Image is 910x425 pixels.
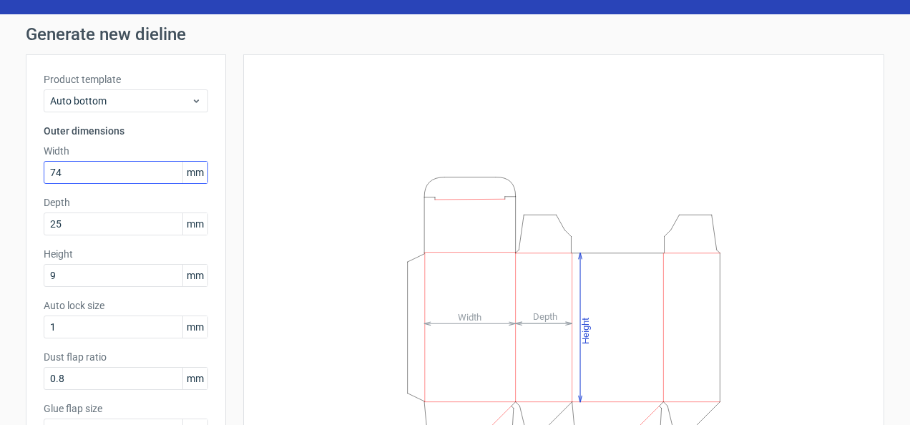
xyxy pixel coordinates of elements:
[533,311,557,322] tspan: Depth
[182,213,207,235] span: mm
[458,311,481,322] tspan: Width
[44,401,208,416] label: Glue flap size
[44,247,208,261] label: Height
[182,162,207,183] span: mm
[580,317,591,343] tspan: Height
[26,26,884,43] h1: Generate new dieline
[182,368,207,389] span: mm
[50,94,191,108] span: Auto bottom
[44,350,208,364] label: Dust flap ratio
[182,265,207,286] span: mm
[182,316,207,338] span: mm
[44,298,208,313] label: Auto lock size
[44,144,208,158] label: Width
[44,72,208,87] label: Product template
[44,195,208,210] label: Depth
[44,124,208,138] h3: Outer dimensions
